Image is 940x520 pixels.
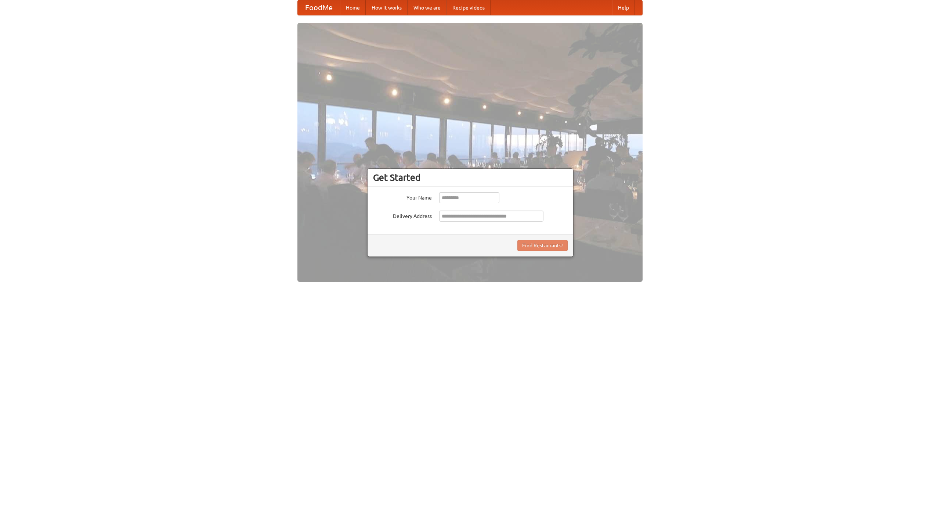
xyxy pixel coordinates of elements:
a: Who we are [408,0,446,15]
a: Home [340,0,366,15]
label: Your Name [373,192,432,201]
button: Find Restaurants! [517,240,568,251]
a: Recipe videos [446,0,491,15]
label: Delivery Address [373,211,432,220]
h3: Get Started [373,172,568,183]
a: FoodMe [298,0,340,15]
a: How it works [366,0,408,15]
a: Help [612,0,635,15]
